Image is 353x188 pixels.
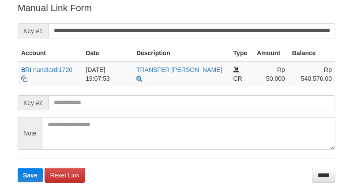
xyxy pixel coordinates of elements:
[21,75,27,82] a: Copy nandiardi1720 to clipboard
[230,45,254,61] th: Type
[18,45,82,61] th: Account
[23,172,38,179] span: Save
[82,61,133,86] td: [DATE] 19:07:53
[50,172,79,179] span: Reset Link
[21,66,31,73] span: BRI
[136,66,222,73] a: TRANSFER [PERSON_NAME]
[18,117,42,150] span: Note
[253,61,289,86] td: Rp 50.000
[45,168,85,183] a: Reset Link
[133,45,230,61] th: Description
[18,23,48,38] span: Key #1
[289,45,335,61] th: Balance
[18,1,335,14] p: Manual Link Form
[253,45,289,61] th: Amount
[233,75,242,82] span: CR
[18,95,48,110] span: Key #2
[289,61,335,86] td: Rp 540.576,00
[33,66,72,73] a: nandiardi1720
[82,45,133,61] th: Date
